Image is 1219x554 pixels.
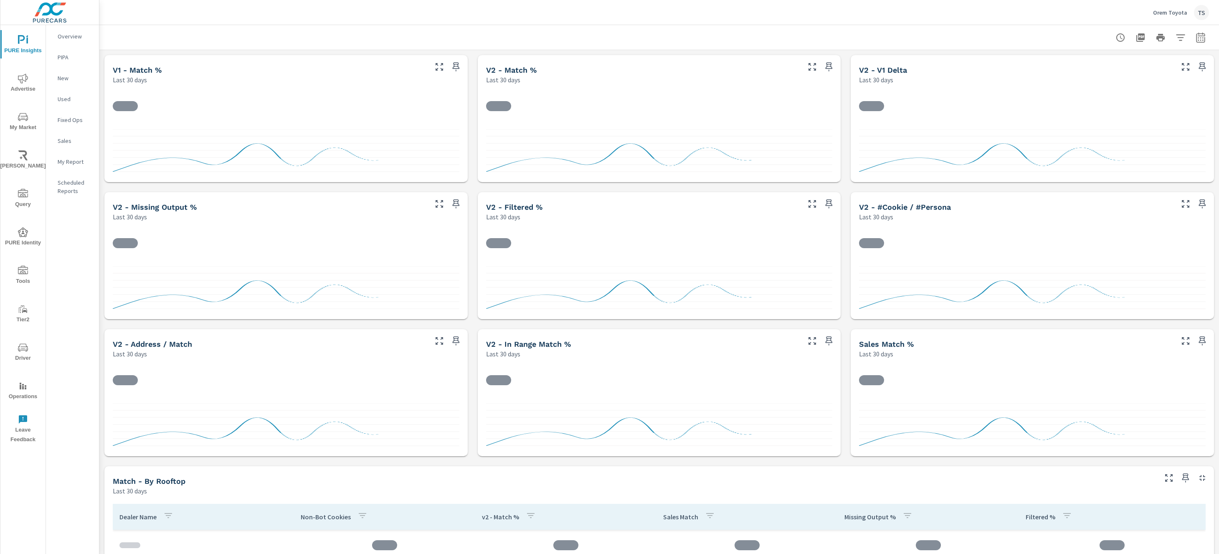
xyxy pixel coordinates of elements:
[1196,471,1209,485] button: Minimize Widget
[822,60,836,74] span: Save this to your personalized report
[859,212,893,222] p: Last 30 days
[806,197,819,211] button: Make Fullscreen
[58,32,92,41] p: Overview
[46,176,99,197] div: Scheduled Reports
[1162,471,1176,485] button: Make Fullscreen
[1196,60,1209,74] span: Save this to your personalized report
[482,513,519,521] p: v2 - Match %
[46,30,99,43] div: Overview
[3,266,43,286] span: Tools
[486,66,537,74] h5: v2 - Match %
[859,75,893,85] p: Last 30 days
[58,178,92,195] p: Scheduled Reports
[1192,29,1209,46] button: Select Date Range
[0,25,46,448] div: nav menu
[844,513,896,521] p: Missing Output %
[1172,29,1189,46] button: Apply Filters
[3,227,43,248] span: PURE Identity
[1179,471,1192,485] span: Save this to your personalized report
[486,349,520,359] p: Last 30 days
[46,155,99,168] div: My Report
[113,340,192,348] h5: v2 - Address / Match
[58,53,92,61] p: PIPA
[119,513,157,521] p: Dealer Name
[3,35,43,56] span: PURE Insights
[449,334,463,348] span: Save this to your personalized report
[113,212,147,222] p: Last 30 days
[1179,197,1192,211] button: Make Fullscreen
[113,203,197,211] h5: v2 - Missing Output %
[806,60,819,74] button: Make Fullscreen
[58,116,92,124] p: Fixed Ops
[113,349,147,359] p: Last 30 days
[822,334,836,348] span: Save this to your personalized report
[1196,197,1209,211] span: Save this to your personalized report
[46,93,99,105] div: Used
[663,513,698,521] p: Sales Match
[3,343,43,363] span: Driver
[1132,29,1149,46] button: "Export Report to PDF"
[1194,5,1209,20] div: TS
[822,197,836,211] span: Save this to your personalized report
[3,112,43,132] span: My Market
[46,114,99,126] div: Fixed Ops
[113,477,185,485] h5: Match - By Rooftop
[58,95,92,103] p: Used
[113,75,147,85] p: Last 30 days
[449,197,463,211] span: Save this to your personalized report
[46,51,99,64] div: PIPA
[859,340,914,348] h5: Sales Match %
[433,197,446,211] button: Make Fullscreen
[1196,334,1209,348] span: Save this to your personalized report
[58,137,92,145] p: Sales
[859,66,907,74] h5: v2 - v1 Delta
[433,60,446,74] button: Make Fullscreen
[486,340,571,348] h5: v2 - In Range Match %
[3,150,43,171] span: [PERSON_NAME]
[859,349,893,359] p: Last 30 days
[486,212,520,222] p: Last 30 days
[3,414,43,445] span: Leave Feedback
[1152,29,1169,46] button: Print Report
[58,74,92,82] p: New
[859,203,951,211] h5: v2 - #Cookie / #Persona
[1153,9,1187,16] p: Orem Toyota
[3,381,43,402] span: Operations
[486,203,542,211] h5: v2 - Filtered %
[113,486,147,496] p: Last 30 days
[3,304,43,325] span: Tier2
[58,158,92,166] p: My Report
[806,334,819,348] button: Make Fullscreen
[486,75,520,85] p: Last 30 days
[3,189,43,209] span: Query
[3,74,43,94] span: Advertise
[113,66,162,74] h5: v1 - Match %
[449,60,463,74] span: Save this to your personalized report
[46,135,99,147] div: Sales
[1179,334,1192,348] button: Make Fullscreen
[1026,513,1055,521] p: Filtered %
[433,334,446,348] button: Make Fullscreen
[46,72,99,84] div: New
[301,513,351,521] p: Non-Bot Cookies
[1179,60,1192,74] button: Make Fullscreen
